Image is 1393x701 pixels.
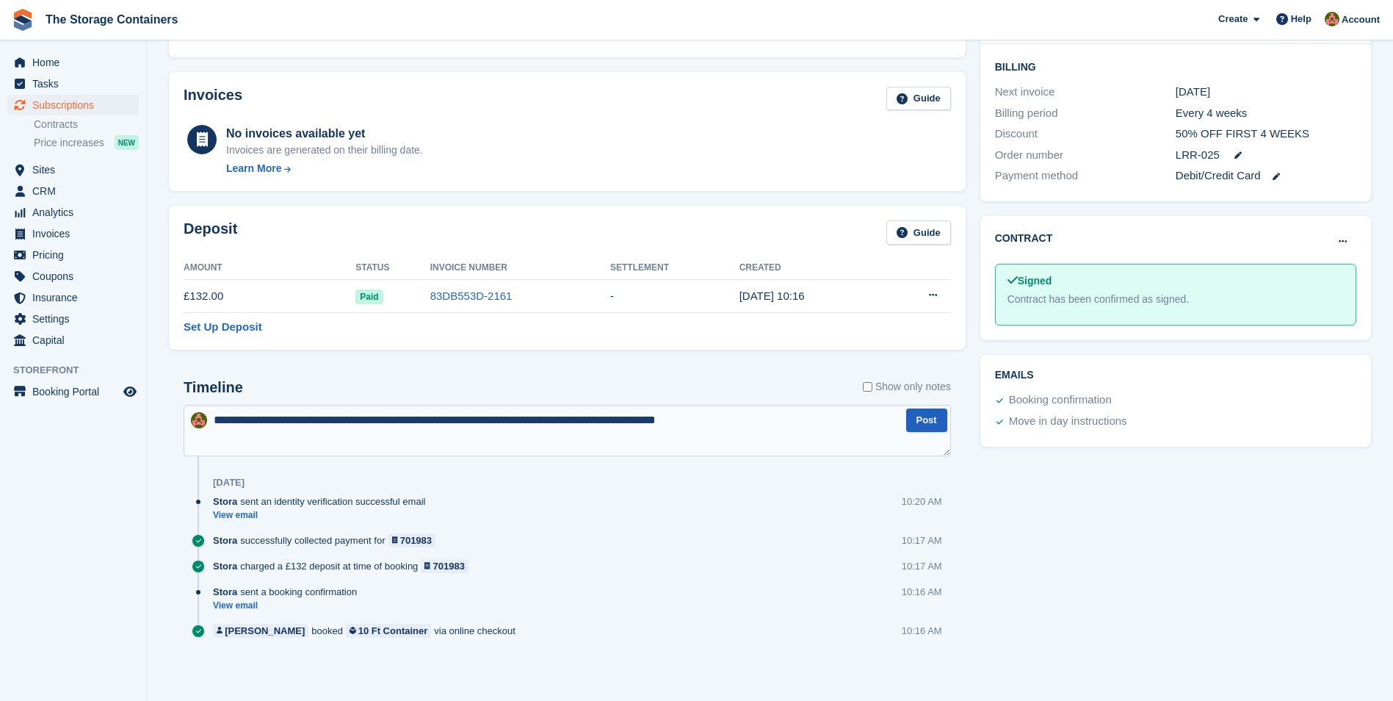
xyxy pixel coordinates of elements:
a: 701983 [388,533,436,547]
div: Discount [995,126,1176,143]
label: Show only notes [863,379,951,395]
span: Create [1218,12,1248,26]
div: 50% OFF FIRST 4 WEEKS [1176,126,1356,143]
th: Status [355,256,430,280]
span: Storefront [13,363,146,378]
span: Insurance [32,287,120,308]
div: Payment method [995,168,1176,184]
input: Show only notes [863,379,872,395]
img: Kirsty Simpson [1325,12,1339,26]
span: Pricing [32,245,120,265]
a: menu [7,181,139,201]
a: View email [213,509,433,522]
div: Signed [1007,273,1344,289]
h2: Billing [995,59,1356,73]
div: 10:17 AM [902,533,942,547]
a: 701983 [421,559,468,573]
th: Invoice Number [430,256,610,280]
span: Analytics [32,202,120,223]
a: [PERSON_NAME] [213,624,308,638]
a: Preview store [121,383,139,400]
a: Contracts [34,118,139,132]
div: Invoices are generated on their billing date. [226,143,423,158]
span: Paid [355,290,383,304]
span: Invoices [32,223,120,244]
span: CRM [32,181,120,201]
div: Order number [995,147,1176,164]
th: Amount [184,256,355,280]
a: 83DB553D-2161 [430,290,513,302]
a: Learn More [226,161,423,176]
th: Created [739,256,883,280]
img: Kirsty Simpson [191,412,207,428]
div: Booking confirmation [1009,392,1112,409]
time: 2025-08-17 09:16:56 UTC [739,290,805,302]
a: 10 Ft Container [346,624,431,638]
div: booked via online checkout [213,624,523,638]
div: 701983 [400,533,432,547]
a: menu [7,202,139,223]
div: Billing period [995,105,1176,122]
span: Price increases [34,136,104,150]
h2: Emails [995,370,1356,381]
div: NEW [115,135,139,150]
div: 10:16 AM [902,624,942,638]
div: Every 4 weeks [1176,105,1356,122]
span: Capital [32,330,120,350]
h2: Contract [995,231,1053,246]
th: Settlement [610,256,739,280]
div: 10 Ft Container [358,624,428,638]
a: menu [7,266,139,287]
span: Coupons [32,266,120,287]
h2: Timeline [184,379,243,396]
a: Price increases NEW [34,134,139,151]
span: Booking Portal [32,381,120,402]
a: menu [7,245,139,265]
div: 701983 [433,559,465,573]
img: stora-icon-8386f47178a22dfd0bd8f6a31ec36ba5ce8667c1dd55bd0f319d3a0aa187defe.svg [12,9,34,31]
div: successfully collected payment for [213,533,443,547]
a: Guide [886,87,951,111]
a: menu [7,330,139,350]
div: sent a booking confirmation [213,585,364,599]
span: Stora [213,495,237,508]
div: [DATE] [1176,84,1356,101]
div: No invoices available yet [226,125,423,143]
span: Subscriptions [32,95,120,115]
div: [DATE] [213,477,245,489]
button: Post [906,409,947,433]
div: Debit/Credit Card [1176,168,1356,184]
span: Account [1342,12,1380,27]
span: Tasks [32,73,120,94]
div: Contract has been confirmed as signed. [1007,292,1344,307]
a: menu [7,223,139,244]
a: menu [7,95,139,115]
td: £132.00 [184,280,355,313]
a: menu [7,381,139,402]
h2: Deposit [184,220,237,245]
a: menu [7,287,139,308]
div: Next invoice [995,84,1176,101]
a: menu [7,73,139,94]
div: [PERSON_NAME] [225,624,305,638]
div: 10:17 AM [902,559,942,573]
a: menu [7,309,139,329]
span: Home [32,52,120,73]
div: Move in day instructions [1009,413,1127,431]
a: Set Up Deposit [184,319,262,336]
a: menu [7,159,139,180]
a: menu [7,52,139,73]
td: - [610,280,739,313]
a: View email [213,600,364,612]
span: Sites [32,159,120,180]
div: charged a £132 deposit at time of booking [213,559,476,573]
span: Stora [213,585,237,599]
div: sent an identity verification successful email [213,495,433,508]
h2: Invoices [184,87,242,111]
span: LRR-025 [1176,147,1220,164]
div: 10:20 AM [902,495,942,508]
span: Settings [32,309,120,329]
a: The Storage Containers [40,7,184,32]
div: 10:16 AM [902,585,942,599]
a: Guide [886,220,951,245]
